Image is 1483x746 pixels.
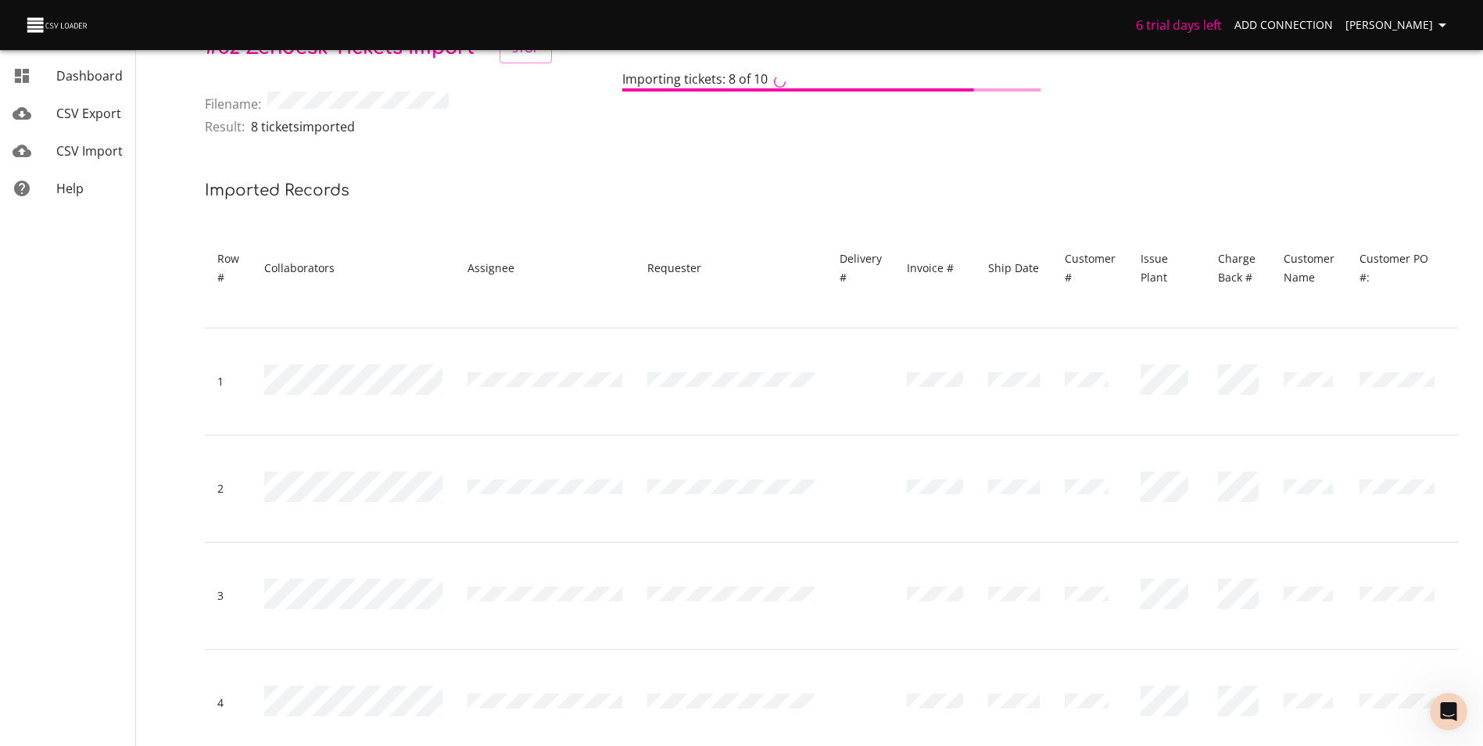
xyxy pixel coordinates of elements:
button: Messages [156,488,313,551]
th: Charge Back # [1205,209,1271,328]
th: Customer Name [1271,209,1347,328]
span: Filename: [205,95,261,113]
span: Dashboard [56,67,123,84]
span: [PERSON_NAME] [1345,16,1452,35]
div: CSV Loader [56,70,119,87]
th: Customer # [1052,209,1128,328]
th: Customer PO #: [1347,209,1448,328]
div: Close [274,6,303,34]
span: Importing tickets: 8 of 10 [622,70,768,88]
iframe: Intercom live chat [1430,693,1467,730]
button: [PERSON_NAME] [1339,11,1458,40]
span: CSV Export [56,105,121,122]
span: Result: [205,117,245,136]
span: # 32 Zendesk Tickets Import [205,38,475,59]
span: Imported records [205,181,349,199]
a: Add Connection [1228,11,1339,40]
h1: Messages [116,7,200,34]
th: Issue Plant [1128,209,1205,328]
img: Profile image for George [18,55,49,86]
th: Invoice # [894,209,976,328]
span: You’ll get replies here and in your email: ✉️ [PERSON_NAME][EMAIL_ADDRESS][PERSON_NAME][DOMAIN_NA... [56,56,870,68]
th: Row # [205,209,252,328]
td: 1 [205,328,252,436]
span: Messages [204,527,264,538]
span: Home [62,527,94,538]
td: 2 [205,436,252,543]
span: Add Connection [1234,16,1333,35]
p: 8 tickets imported [251,117,355,136]
td: 3 [205,543,252,650]
th: Assignee [455,209,635,328]
button: Send us a message [72,412,241,443]
th: Collaborators [252,209,455,328]
img: CSV Loader [25,14,91,36]
h6: 6 trial days left [1136,14,1222,36]
th: Ship Date [976,209,1052,328]
span: CSV Import [56,142,123,160]
div: • 5m ago [122,70,170,87]
span: Help [56,180,84,197]
th: Requester [635,209,827,328]
th: Delivery # [827,209,894,328]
